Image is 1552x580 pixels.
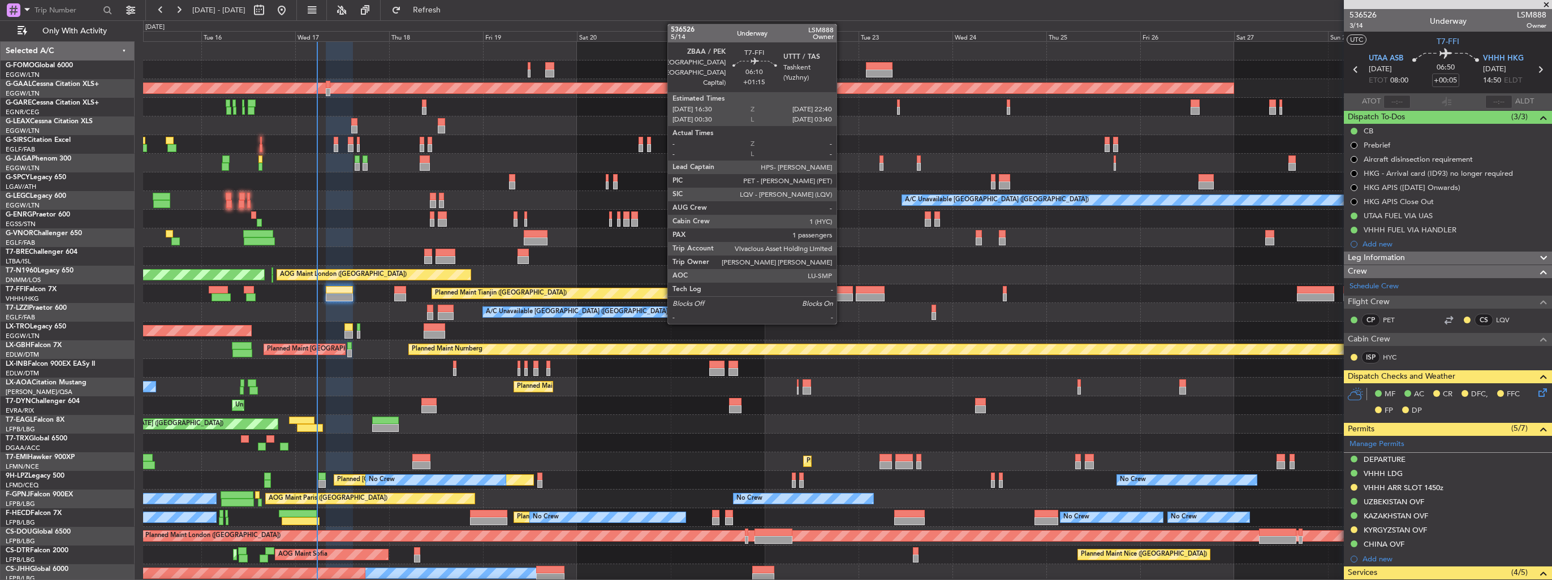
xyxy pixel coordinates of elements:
[6,425,35,434] a: LFPB/LBG
[386,1,454,19] button: Refresh
[369,471,395,488] div: No Crew
[6,323,30,330] span: LX-TRO
[1350,21,1377,31] span: 3/14
[1234,31,1328,41] div: Sat 27
[765,31,859,41] div: Mon 22
[6,127,40,135] a: EGGW/LTN
[1328,31,1422,41] div: Sun 28
[1363,554,1546,564] div: Add new
[6,379,87,386] a: LX-AOACitation Mustang
[6,99,32,106] span: G-GARE
[6,435,29,442] span: T7-TRX
[6,230,82,237] a: G-VNORChallenger 650
[6,556,35,564] a: LFPB/LBG
[6,350,39,359] a: EDLW/DTM
[1517,21,1546,31] span: Owner
[1475,314,1493,326] div: CS
[6,267,37,274] span: T7-N1960
[6,473,28,479] span: 9H-LPZ
[235,397,380,414] div: Unplanned Maint [GEOGRAPHIC_DATA] (Riga Intl)
[1471,389,1488,400] span: DFC,
[6,193,30,200] span: G-LEGC
[1369,64,1392,75] span: [DATE]
[1046,31,1140,41] div: Thu 25
[1140,31,1234,41] div: Fri 26
[1364,168,1513,178] div: HKG - Arrival card (ID93) no longer required
[6,323,66,330] a: LX-TROLegacy 650
[1120,471,1146,488] div: No Crew
[1511,111,1528,123] span: (3/3)
[6,81,32,88] span: G-GAAL
[1364,140,1390,150] div: Prebrief
[6,286,25,293] span: T7-FFI
[6,398,31,405] span: T7-DYN
[1364,497,1424,507] div: UZBEKISTAN OVF
[6,108,40,116] a: EGNR/CEG
[6,305,29,311] span: T7-LZZI
[859,31,952,41] div: Tue 23
[1483,64,1506,75] span: [DATE]
[6,361,95,367] a: LX-INBFalcon 900EX EASy II
[1364,525,1427,535] div: KYRGYZSTAN OVF
[1390,75,1408,86] span: 08:00
[6,62,73,69] a: G-FOMOGlobal 6000
[6,417,33,423] span: T7-EAGL
[6,417,64,423] a: T7-EAGLFalcon 8X
[671,31,765,41] div: Sun 21
[1364,539,1404,549] div: CHINA OVF
[1369,53,1403,64] span: UTAA ASB
[1511,566,1528,578] span: (4/5)
[6,211,32,218] span: G-ENRG
[1348,265,1367,278] span: Crew
[1364,225,1456,235] div: VHHH FUEL VIA HANDLER
[1364,154,1473,164] div: Aircraft disinsection requirement
[6,286,57,293] a: T7-FFIFalcon 7X
[435,285,567,302] div: Planned Maint Tianjin ([GEOGRAPHIC_DATA])
[533,509,559,526] div: No Crew
[6,462,39,471] a: LFMN/NCE
[6,547,30,554] span: CS-DTR
[1369,75,1387,86] span: ETOT
[6,257,31,266] a: LTBA/ISL
[6,454,75,461] a: T7-EMIHawker 900XP
[1383,95,1411,109] input: --:--
[6,89,40,98] a: EGGW/LTN
[517,378,643,395] div: Planned Maint Nice ([GEOGRAPHIC_DATA])
[267,341,445,358] div: Planned Maint [GEOGRAPHIC_DATA] ([GEOGRAPHIC_DATA])
[1350,281,1399,292] a: Schedule Crew
[6,155,71,162] a: G-JAGAPhenom 300
[1364,126,1373,136] div: CB
[1350,9,1377,21] span: 536526
[1350,439,1404,450] a: Manage Permits
[1483,53,1524,64] span: VHHH HKG
[952,31,1046,41] div: Wed 24
[6,398,80,405] a: T7-DYNChallenger 604
[337,471,497,488] div: Planned [GEOGRAPHIC_DATA] ([GEOGRAPHIC_DATA])
[6,342,62,349] a: LX-GBHFalcon 7X
[278,546,327,563] div: AOG Maint Sofia
[6,491,73,498] a: F-GPNJFalcon 900EX
[1348,566,1377,579] span: Services
[6,249,77,256] a: T7-BREChallenger 604
[1347,34,1366,45] button: UTC
[6,510,62,517] a: F-HECDFalcon 7X
[6,164,40,172] a: EGGW/LTN
[389,31,483,41] div: Thu 18
[6,276,41,284] a: DNMM/LOS
[1361,351,1380,363] div: ISP
[1364,455,1406,464] div: DEPARTURE
[107,31,201,41] div: Mon 15
[6,145,35,154] a: EGLF/FAB
[1364,469,1403,478] div: VHHH LDG
[1348,252,1405,265] span: Leg Information
[6,155,32,162] span: G-JAGA
[6,137,27,144] span: G-SIRS
[6,267,74,274] a: T7-N1960Legacy 650
[6,118,30,125] span: G-LEAX
[6,174,30,181] span: G-SPCY
[1063,509,1089,526] div: No Crew
[6,379,32,386] span: LX-AOA
[483,31,577,41] div: Fri 19
[517,509,695,526] div: Planned Maint [GEOGRAPHIC_DATA] ([GEOGRAPHIC_DATA])
[6,481,38,490] a: LFMD/CEQ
